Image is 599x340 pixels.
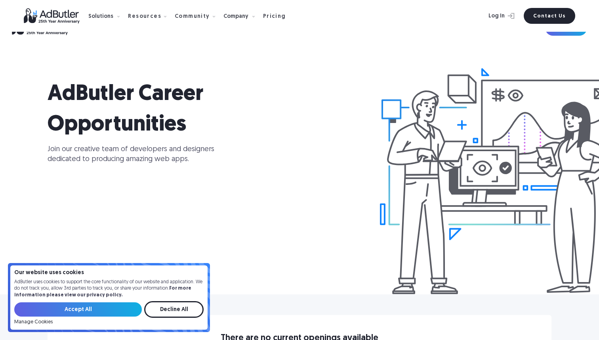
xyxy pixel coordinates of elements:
[263,14,286,19] div: Pricing
[524,8,575,24] a: Contact Us
[263,12,292,19] a: Pricing
[48,79,325,140] h1: AdButler Career Opportunities
[128,14,161,19] div: Resources
[88,14,113,19] div: Solutions
[175,14,210,19] div: Community
[14,279,204,299] p: AdButler uses cookies to support the core functionality of our website and application. We do not...
[223,14,248,19] div: Company
[467,8,519,24] a: Log In
[14,270,204,276] h4: Our website uses cookies
[14,302,142,317] input: Accept All
[144,301,204,318] input: Decline All
[14,319,53,325] a: Manage Cookies
[48,144,226,164] p: Join our creative team of developers and designers dedicated to producing amazing web apps.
